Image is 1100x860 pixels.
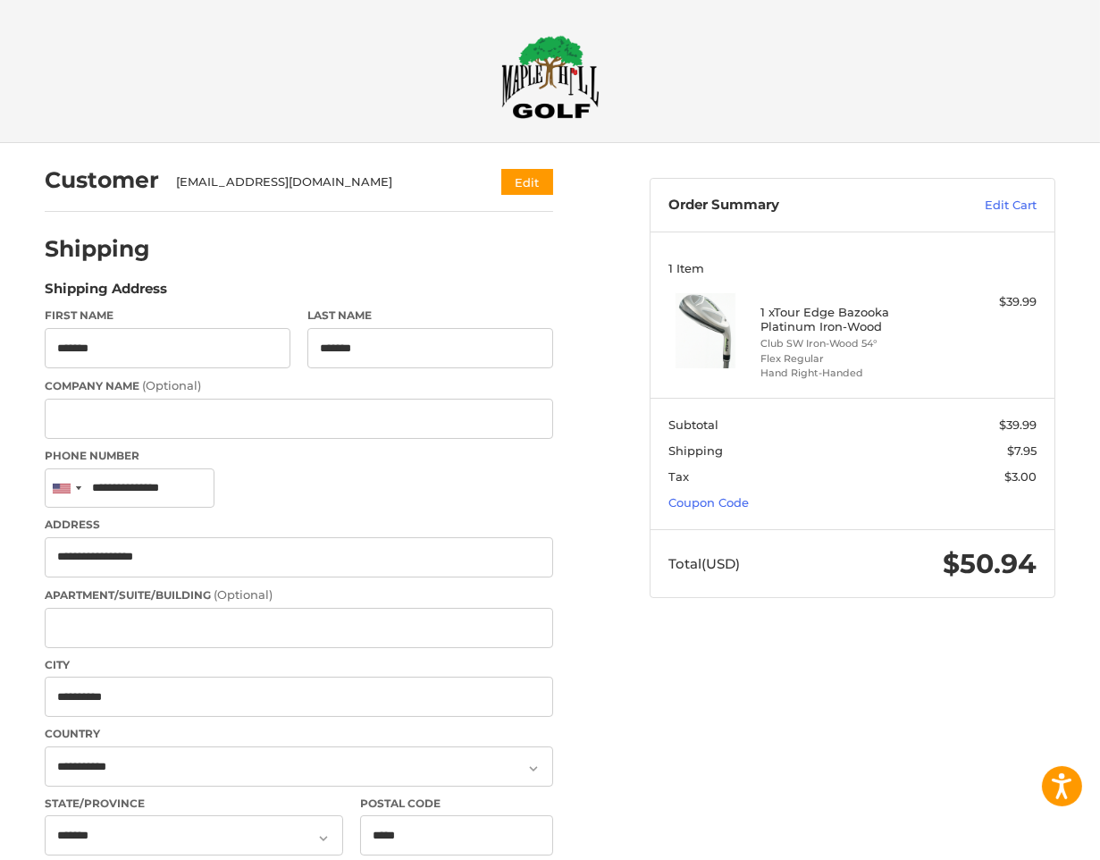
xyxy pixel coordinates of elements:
h3: 1 Item [668,261,1037,275]
legend: Shipping Address [45,279,167,308]
a: Coupon Code [668,495,749,510]
span: Shipping [668,443,723,458]
h4: 1 x Tour Edge Bazooka Platinum Iron-Wood [760,305,941,334]
small: (Optional) [142,378,201,392]
iframe: Google Customer Reviews [953,812,1100,860]
label: Postal Code [360,796,553,812]
div: [EMAIL_ADDRESS][DOMAIN_NAME] [177,173,467,191]
li: Hand Right-Handed [760,366,941,381]
span: Tax [668,469,689,484]
span: $3.00 [1005,469,1037,484]
label: Last Name [307,308,553,324]
label: Apartment/Suite/Building [45,586,553,604]
span: Total (USD) [668,555,740,572]
a: Edit Cart [919,197,1037,215]
span: $50.94 [944,547,1037,580]
label: Address [45,517,553,533]
small: (Optional) [214,587,273,602]
button: Edit [501,169,553,195]
label: Phone Number [45,448,553,464]
span: $39.99 [1000,417,1037,432]
label: Country [45,726,553,742]
span: Subtotal [668,417,718,432]
h2: Customer [45,166,159,194]
li: Flex Regular [760,351,941,367]
label: First Name [45,308,290,324]
div: $39.99 [945,293,1037,311]
label: State/Province [45,796,343,812]
h3: Order Summary [668,197,919,215]
li: Club SW Iron-Wood 54° [760,336,941,351]
h2: Shipping [45,235,150,263]
label: Company Name [45,377,553,395]
div: United States: +1 [46,469,87,508]
label: City [45,657,553,673]
span: $7.95 [1008,443,1037,458]
img: Maple Hill Golf [501,35,600,119]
